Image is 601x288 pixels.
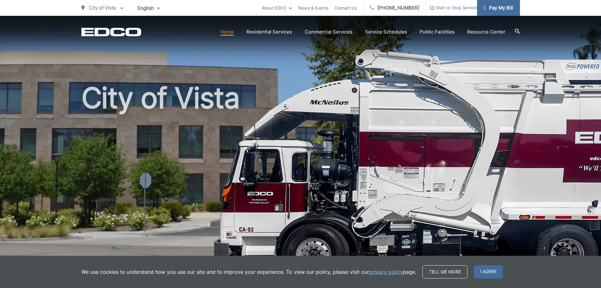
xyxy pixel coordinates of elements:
span: I agree [474,265,503,279]
a: News & Events [298,4,328,12]
a: Tell me more [422,265,468,279]
h1: City of Vista [81,82,520,282]
a: Home [221,28,234,36]
p: We use cookies to understand how you use our site and to improve your experience. To view our pol... [81,268,416,276]
a: About EDCO [262,4,292,12]
a: Commercial Services [305,28,352,36]
a: Contact Us [335,4,357,12]
span: English [133,3,165,14]
a: Residential Services [246,28,292,36]
a: Resource Center [467,28,505,36]
span: City of Vista [89,5,116,11]
a: EDCD logo. Return to the homepage. [81,28,141,36]
a: Public Facilities [420,28,455,36]
a: privacy policy [369,268,403,276]
a: Service Schedules [365,28,407,36]
span: Pay My Bill [483,4,513,12]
